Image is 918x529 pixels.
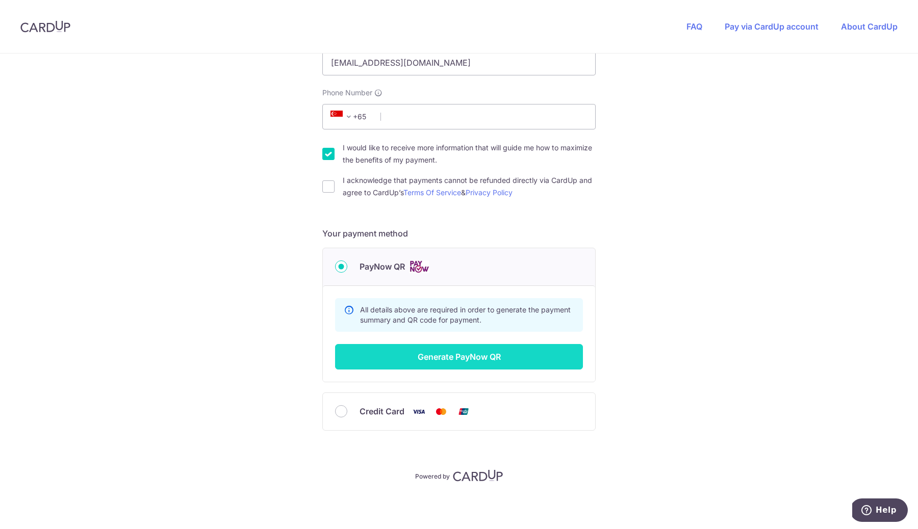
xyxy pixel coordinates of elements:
a: Terms Of Service [403,188,461,197]
button: Generate PayNow QR [335,344,583,369]
img: Cards logo [409,260,429,273]
a: Pay via CardUp account [725,21,819,32]
a: FAQ [686,21,702,32]
img: Mastercard [431,405,451,418]
label: I acknowledge that payments cannot be refunded directly via CardUp and agree to CardUp’s & [343,174,596,199]
span: Credit Card [360,405,404,417]
span: PayNow QR [360,260,405,273]
img: CardUp [453,469,503,482]
img: CardUp [20,20,70,33]
div: Credit Card Visa Mastercard Union Pay [335,405,583,418]
span: +65 [330,111,355,123]
input: Email address [322,50,596,75]
h5: Your payment method [322,227,596,240]
img: Union Pay [453,405,474,418]
span: All details above are required in order to generate the payment summary and QR code for payment. [360,305,571,324]
div: PayNow QR Cards logo [335,260,583,273]
p: Powered by [415,470,450,481]
iframe: Opens a widget where you can find more information [852,498,908,524]
a: About CardUp [841,21,898,32]
span: Phone Number [322,88,372,98]
img: Visa [409,405,429,418]
label: I would like to receive more information that will guide me how to maximize the benefits of my pa... [343,142,596,166]
span: +65 [327,111,373,123]
a: Privacy Policy [466,188,513,197]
